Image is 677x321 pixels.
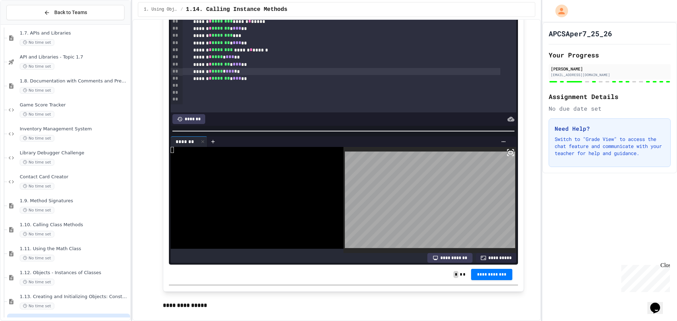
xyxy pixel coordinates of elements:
[20,63,54,70] span: No time set
[20,150,129,156] span: Library Debugger Challenge
[549,50,671,60] h2: Your Progress
[181,7,183,12] span: /
[555,136,665,157] p: Switch to "Grade View" to access the chat feature and communicate with your teacher for help and ...
[618,262,670,292] iframe: chat widget
[20,222,129,228] span: 1.10. Calling Class Methods
[20,78,129,84] span: 1.8. Documentation with Comments and Preconditions
[20,207,54,214] span: No time set
[551,66,669,72] div: [PERSON_NAME]
[20,102,129,108] span: Game Score Tracker
[20,174,129,180] span: Contact Card Creator
[20,198,129,204] span: 1.9. Method Signatures
[20,111,54,118] span: No time set
[186,5,287,14] span: 1.14. Calling Instance Methods
[20,87,54,94] span: No time set
[20,303,54,309] span: No time set
[20,159,54,166] span: No time set
[551,72,669,78] div: [EMAIL_ADDRESS][DOMAIN_NAME]
[20,30,129,36] span: 1.7. APIs and Libraries
[3,3,49,45] div: Chat with us now!Close
[20,294,129,300] span: 1.13. Creating and Initializing Objects: Constructors
[20,54,129,60] span: API and Libraries - Topic 1.7
[647,293,670,314] iframe: chat widget
[549,104,671,113] div: No due date set
[548,3,570,19] div: My Account
[54,9,87,16] span: Back to Teams
[144,7,178,12] span: 1. Using Objects and Methods
[20,246,129,252] span: 1.11. Using the Math Class
[20,279,54,285] span: No time set
[20,126,129,132] span: Inventory Management System
[20,39,54,46] span: No time set
[6,5,124,20] button: Back to Teams
[20,255,54,261] span: No time set
[20,135,54,142] span: No time set
[549,92,671,101] h2: Assignment Details
[20,270,129,276] span: 1.12. Objects - Instances of Classes
[20,183,54,190] span: No time set
[549,29,612,38] h1: APCSAper7_25_26
[20,231,54,237] span: No time set
[555,124,665,133] h3: Need Help?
